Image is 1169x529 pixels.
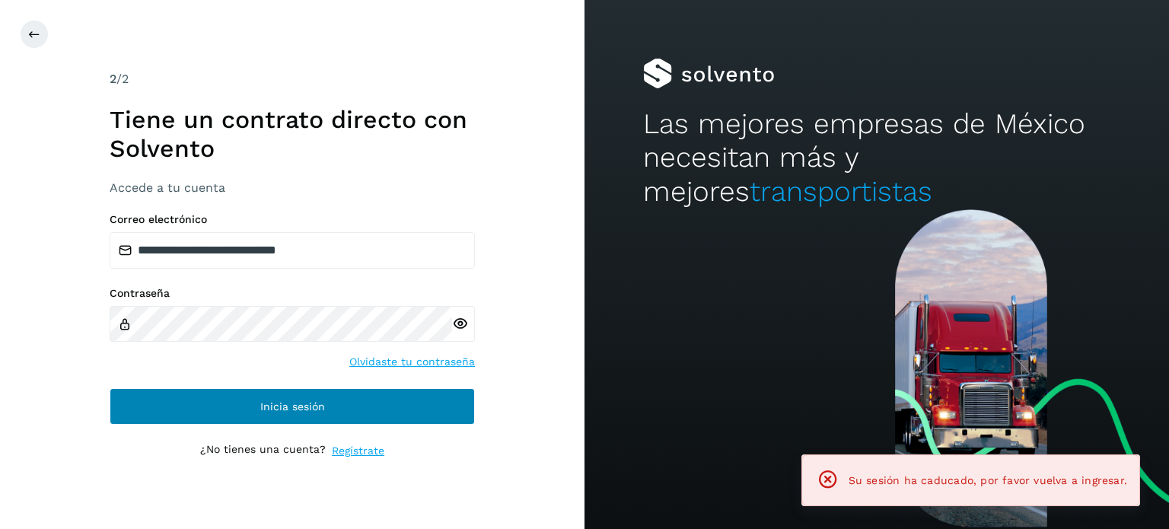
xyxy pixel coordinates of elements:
label: Correo electrónico [110,213,475,226]
button: Inicia sesión [110,388,475,425]
label: Contraseña [110,287,475,300]
a: Olvidaste tu contraseña [349,354,475,370]
span: Inicia sesión [260,401,325,412]
span: transportistas [750,175,932,208]
div: /2 [110,70,475,88]
span: Su sesión ha caducado, por favor vuelva a ingresar. [849,474,1127,486]
span: 2 [110,72,116,86]
p: ¿No tienes una cuenta? [200,443,326,459]
h2: Las mejores empresas de México necesitan más y mejores [643,107,1110,209]
h3: Accede a tu cuenta [110,180,475,195]
h1: Tiene un contrato directo con Solvento [110,105,475,164]
a: Regístrate [332,443,384,459]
